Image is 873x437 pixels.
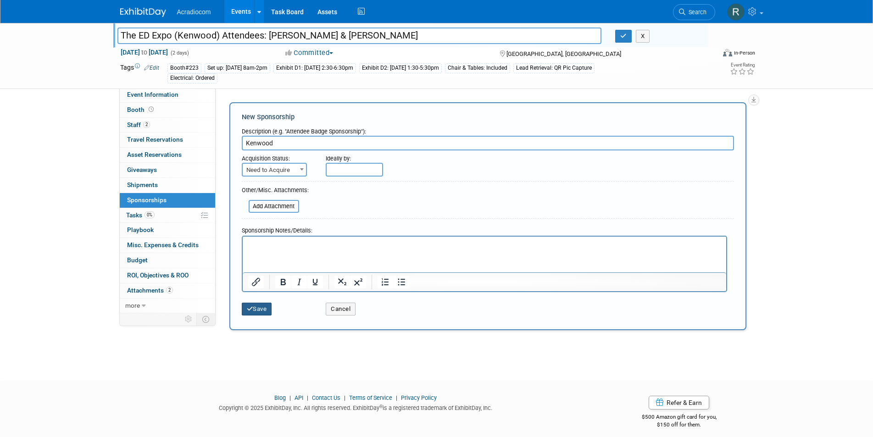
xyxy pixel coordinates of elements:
[127,196,167,204] span: Sponsorships
[242,222,727,236] div: Sponsorship Notes/Details:
[126,211,155,219] span: Tasks
[120,148,215,162] a: Asset Reservations
[401,394,437,401] a: Privacy Policy
[120,299,215,313] a: more
[445,63,510,73] div: Chair & Tables: Included
[120,283,215,298] a: Attachments2
[326,150,691,163] div: Ideally by:
[242,123,734,136] div: Description (e.g. "Attendee Badge Sponsorship"):
[506,50,621,57] span: [GEOGRAPHIC_DATA], [GEOGRAPHIC_DATA]
[649,396,709,409] a: Refer & Earn
[120,268,215,283] a: ROI, Objectives & ROO
[127,121,150,128] span: Staff
[127,287,173,294] span: Attachments
[287,394,293,401] span: |
[120,253,215,268] a: Budget
[605,421,753,429] div: $150 off for them.
[140,49,149,56] span: to
[120,88,215,102] a: Event Information
[120,133,215,147] a: Travel Reservations
[120,402,592,412] div: Copyright © 2025 ExhibitDay, Inc. All rights reserved. ExhibitDay is a registered trademark of Ex...
[661,48,756,61] div: Event Format
[242,186,309,197] div: Other/Misc. Attachments:
[120,63,159,83] td: Tags
[125,302,140,309] span: more
[248,276,264,288] button: Insert/edit link
[636,30,650,43] button: X
[205,63,270,73] div: Set up: [DATE] 8am-2pm
[127,181,158,188] span: Shipments
[120,48,168,56] span: [DATE] [DATE]
[282,48,337,58] button: Committed
[378,276,393,288] button: Numbered list
[730,63,755,67] div: Event Rating
[305,394,311,401] span: |
[274,394,286,401] a: Blog
[379,404,383,409] sup: ®
[166,287,173,293] span: 2
[120,118,215,133] a: Staff2
[127,271,189,279] span: ROI, Objectives & ROO
[307,276,323,288] button: Underline
[170,50,189,56] span: (2 days)
[349,394,392,401] a: Terms of Service
[127,226,154,233] span: Playbook
[673,4,715,20] a: Search
[145,211,155,218] span: 0%
[734,50,755,56] div: In-Person
[242,163,307,177] span: Need to Acquire
[291,276,307,288] button: Italic
[120,178,215,193] a: Shipments
[275,276,291,288] button: Bold
[181,313,197,325] td: Personalize Event Tab Strip
[723,49,732,56] img: Format-Inperson.png
[127,256,148,264] span: Budget
[242,150,312,163] div: Acquisition Status:
[120,208,215,223] a: Tasks0%
[605,407,753,428] div: $500 Amazon gift card for you,
[143,121,150,128] span: 2
[167,63,201,73] div: Booth#223
[242,112,734,122] div: New Sponsorship
[177,8,211,16] span: Acradiocom
[147,106,156,113] span: Booth not reserved yet
[120,103,215,117] a: Booth
[342,394,348,401] span: |
[350,276,366,288] button: Superscript
[394,276,409,288] button: Bullet list
[359,63,442,73] div: Exhibit D2: [DATE] 1:30-5:30pm
[120,163,215,177] a: Giveaways
[167,73,217,83] div: Electrical: Ordered
[127,166,157,173] span: Giveaways
[144,65,159,71] a: Edit
[334,276,350,288] button: Subscript
[127,151,182,158] span: Asset Reservations
[196,313,215,325] td: Toggle Event Tabs
[273,63,356,73] div: Exhibit D1: [DATE] 2:30-6:30pm
[727,3,745,21] img: Ronald Tralle
[326,303,356,315] button: Cancel
[120,238,215,253] a: Misc. Expenses & Credits
[394,394,400,401] span: |
[127,91,178,98] span: Event Information
[127,106,156,113] span: Booth
[127,136,183,143] span: Travel Reservations
[312,394,340,401] a: Contact Us
[242,303,272,315] button: Save
[127,241,199,249] span: Misc. Expenses & Credits
[120,193,215,208] a: Sponsorships
[295,394,303,401] a: API
[243,164,306,177] span: Need to Acquire
[685,9,706,16] span: Search
[120,8,166,17] img: ExhibitDay
[513,63,595,73] div: Lead Retrieval: QR Pic Capture
[120,223,215,238] a: Playbook
[243,237,726,272] iframe: Rich Text Area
